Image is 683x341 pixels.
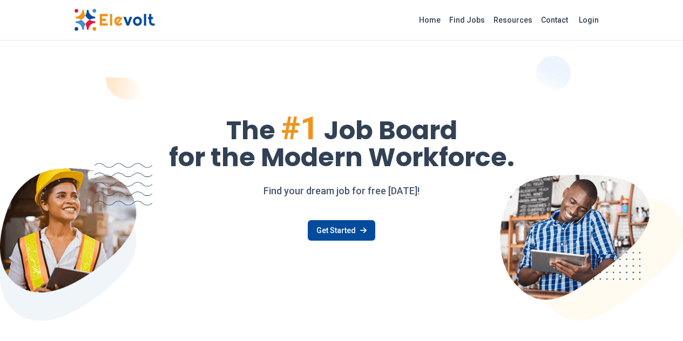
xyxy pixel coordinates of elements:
p: Find your dream job for free [DATE]! [74,183,610,199]
a: Find Jobs [445,11,489,29]
a: Home [415,11,445,29]
img: Elevolt [74,9,155,31]
a: Contact [537,11,572,29]
span: #1 [281,109,319,147]
a: Get Started [308,220,375,241]
h1: The Job Board for the Modern Workforce. [74,112,610,170]
a: Login [572,9,605,31]
a: Resources [489,11,537,29]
